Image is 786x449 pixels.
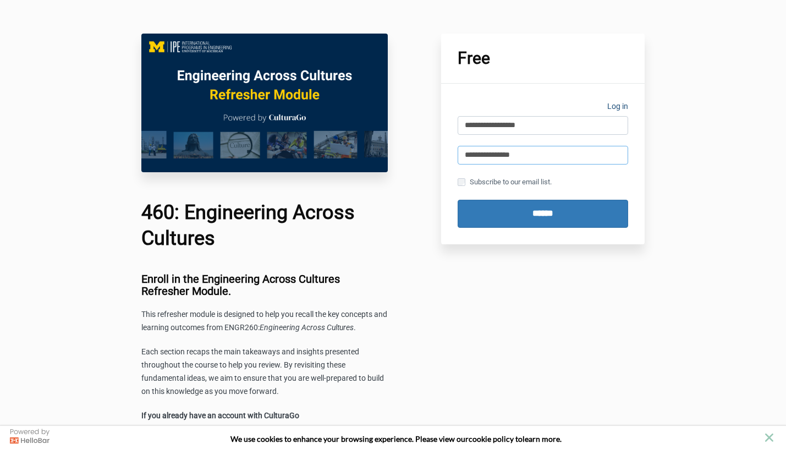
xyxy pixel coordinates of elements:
[762,431,776,445] button: close
[458,178,465,186] input: Subscribe to our email list.
[141,310,387,332] span: This refresher module is designed to help you recall the key concepts and learning outcomes from ...
[230,434,469,443] span: We use cookies to enhance your browsing experience. Please view our
[458,176,552,188] label: Subscribe to our email list.
[523,434,562,443] span: learn more.
[141,411,299,420] strong: If you already have an account with CulturaGo
[515,434,523,443] strong: to
[354,323,356,332] span: .
[458,50,628,67] h1: Free
[141,347,359,369] span: Each section recaps the main takeaways and insights presented throughout
[141,200,388,251] h1: 460: Engineering Across Cultures
[607,100,628,116] a: Log in
[141,273,388,297] h3: Enroll in the Engineering Across Cultures Refresher Module.
[260,323,354,332] span: Engineering Across Cultures
[141,34,388,172] img: c0f10fc-c575-6ff0-c716-7a6e5a06d1b5_EAC_460_Main_Image.png
[141,360,384,396] span: the course to help you review. By revisiting these fundamental ideas, we aim to ensure that you a...
[469,434,514,443] a: cookie policy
